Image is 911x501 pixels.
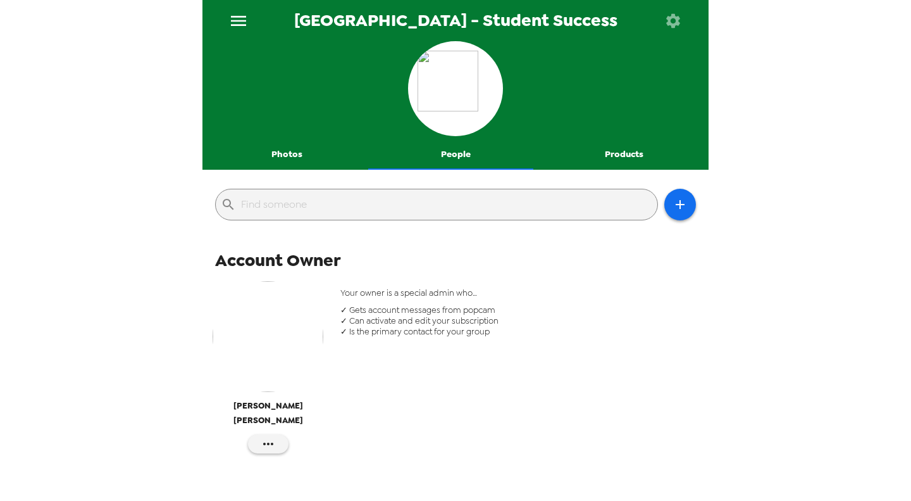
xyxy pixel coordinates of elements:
span: ✓ Gets account messages from popcam [340,305,697,315]
button: People [371,139,540,170]
span: [GEOGRAPHIC_DATA] - Student Success [294,12,617,29]
span: Your owner is a special admin who… [340,288,697,298]
input: Find someone [241,194,652,215]
span: ✓ Can activate and edit your subscription [340,315,697,326]
span: [PERSON_NAME] [PERSON_NAME] [209,398,328,428]
button: Photos [202,139,371,170]
img: org logo [418,51,493,127]
button: [PERSON_NAME] [PERSON_NAME] [209,281,328,434]
span: Account Owner [215,249,341,272]
span: ✓ Is the primary contact for your group [340,326,697,337]
button: Products [540,139,709,170]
